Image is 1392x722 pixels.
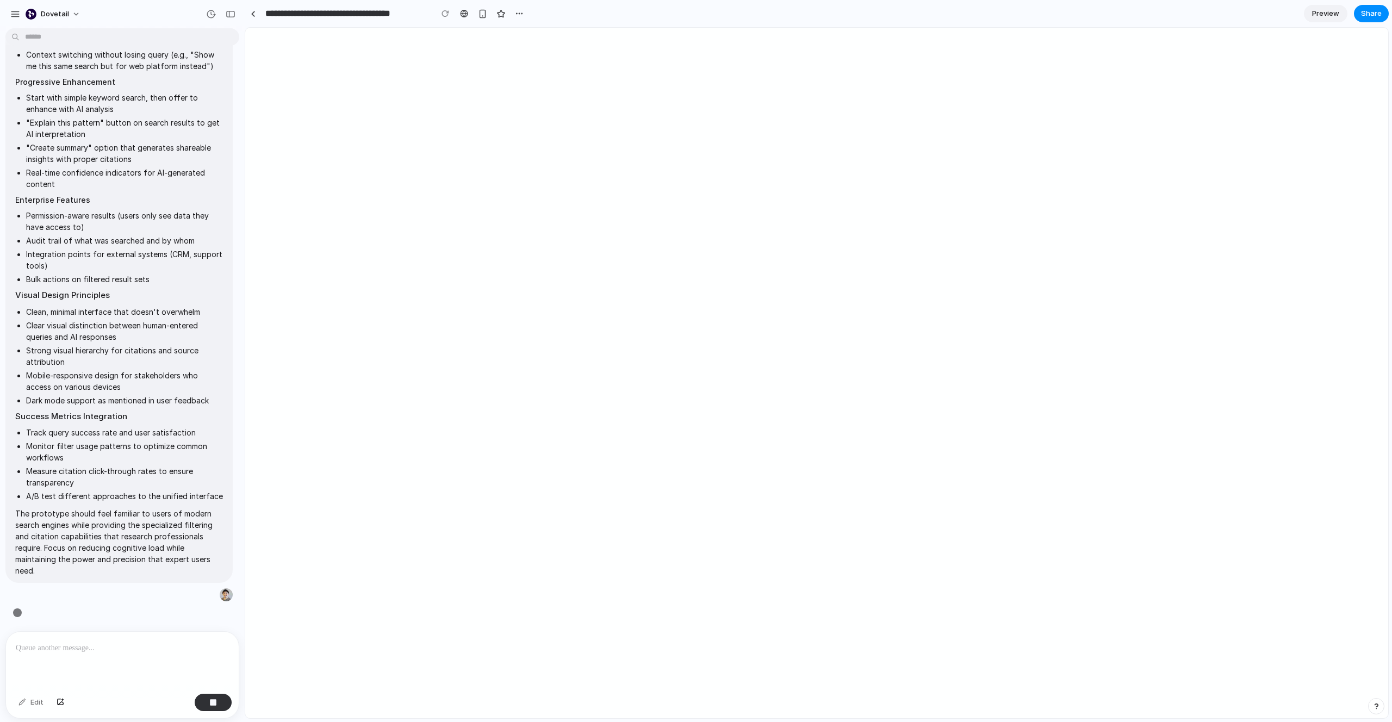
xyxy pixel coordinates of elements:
[15,289,223,302] h2: Visual Design Principles
[26,92,223,115] li: Start with simple keyword search, then offer to enhance with AI analysis
[41,9,69,20] span: dovetail
[1312,8,1339,19] span: Preview
[1304,5,1347,22] a: Preview
[26,320,223,343] li: Clear visual distinction between human-entered queries and AI responses
[26,167,223,190] li: Real-time confidence indicators for AI-generated content
[26,306,223,318] li: Clean, minimal interface that doesn't overwhelm
[21,5,86,23] button: dovetail
[26,210,223,233] li: Permission-aware results (users only see data they have access to)
[1354,5,1389,22] button: Share
[26,142,223,165] li: "Create summary" option that generates shareable insights with proper citations
[15,76,223,88] h3: Progressive Enhancement
[26,427,223,438] li: Track query success rate and user satisfaction
[15,508,223,576] p: The prototype should feel familiar to users of modern search engines while providing the speciali...
[26,49,223,72] li: Context switching without losing query (e.g., "Show me this same search but for web platform inst...
[26,117,223,140] li: "Explain this pattern" button on search results to get AI interpretation
[26,345,223,368] li: Strong visual hierarchy for citations and source attribution
[26,395,223,406] li: Dark mode support as mentioned in user feedback
[26,440,223,463] li: Monitor filter usage patterns to optimize common workflows
[26,465,223,488] li: Measure citation click-through rates to ensure transparency
[26,248,223,271] li: Integration points for external systems (CRM, support tools)
[26,370,223,393] li: Mobile-responsive design for stakeholders who access on various devices
[15,410,223,423] h2: Success Metrics Integration
[15,194,223,206] h3: Enterprise Features
[26,490,223,502] li: A/B test different approaches to the unified interface
[1361,8,1382,19] span: Share
[26,235,223,246] li: Audit trail of what was searched and by whom
[26,273,223,285] li: Bulk actions on filtered result sets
